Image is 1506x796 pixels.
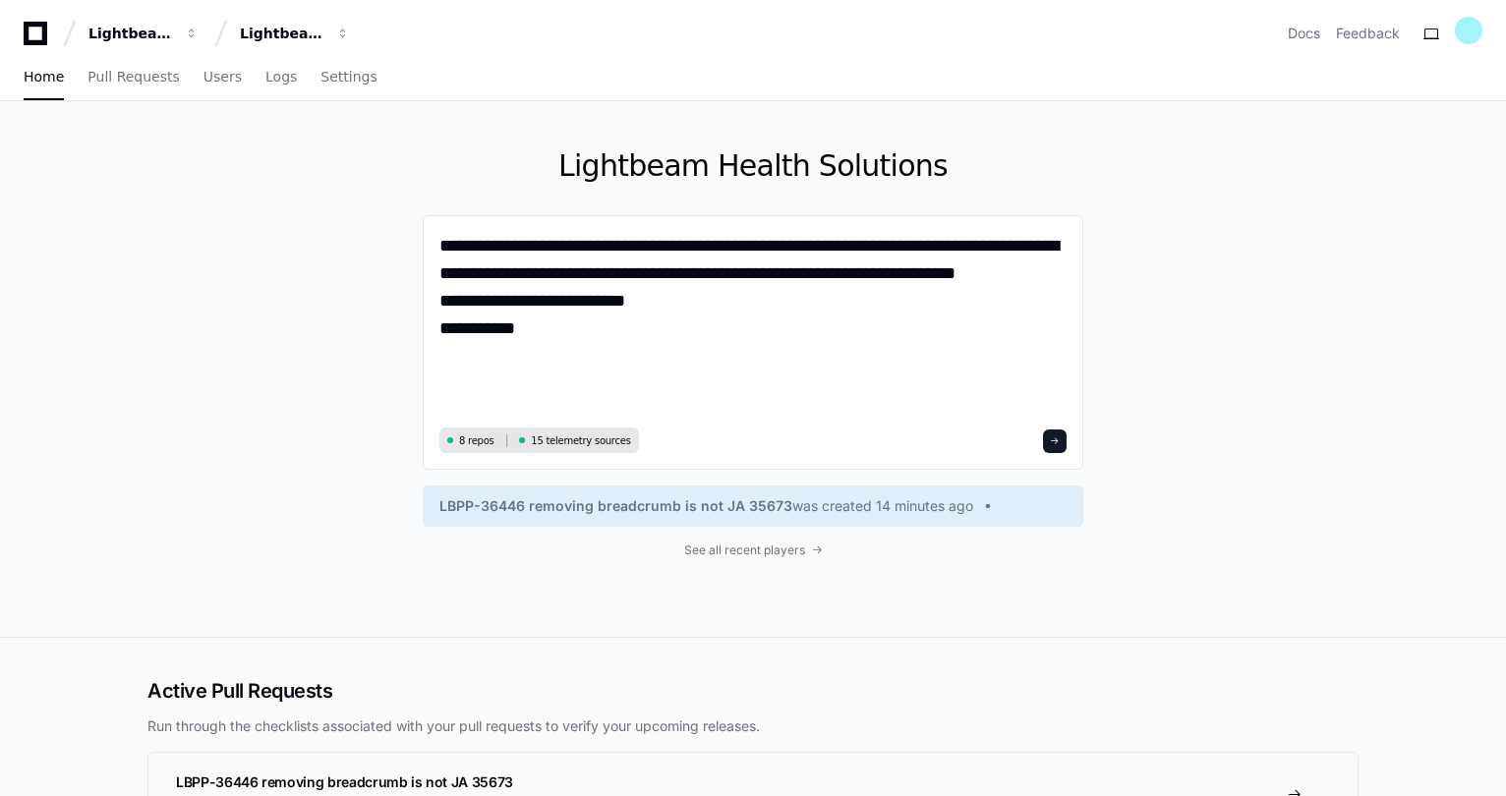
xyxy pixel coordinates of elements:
div: Lightbeam Health Solutions [240,24,324,43]
a: Home [24,55,64,100]
button: Lightbeam Health [81,16,206,51]
span: Settings [320,71,376,83]
span: Logs [265,71,297,83]
h1: Lightbeam Health Solutions [423,148,1083,184]
div: Lightbeam Health [88,24,173,43]
span: See all recent players [684,542,805,558]
span: 8 repos [459,433,494,448]
a: Settings [320,55,376,100]
a: Logs [265,55,297,100]
button: Feedback [1336,24,1400,43]
span: LBPP-36446 removing breadcrumb is not JA 35673 [439,496,792,516]
span: was created 14 minutes ago [792,496,973,516]
button: Lightbeam Health Solutions [232,16,358,51]
span: LBPP-36446 removing breadcrumb is not JA 35673 [176,773,513,790]
a: See all recent players [423,542,1083,558]
span: Users [203,71,242,83]
p: Run through the checklists associated with your pull requests to verify your upcoming releases. [147,716,1359,736]
h2: Active Pull Requests [147,677,1359,705]
span: Home [24,71,64,83]
a: LBPP-36446 removing breadcrumb is not JA 35673was created 14 minutes ago [439,496,1067,516]
a: Docs [1288,24,1320,43]
a: Pull Requests [87,55,179,100]
span: Pull Requests [87,71,179,83]
a: Users [203,55,242,100]
span: 15 telemetry sources [531,433,630,448]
